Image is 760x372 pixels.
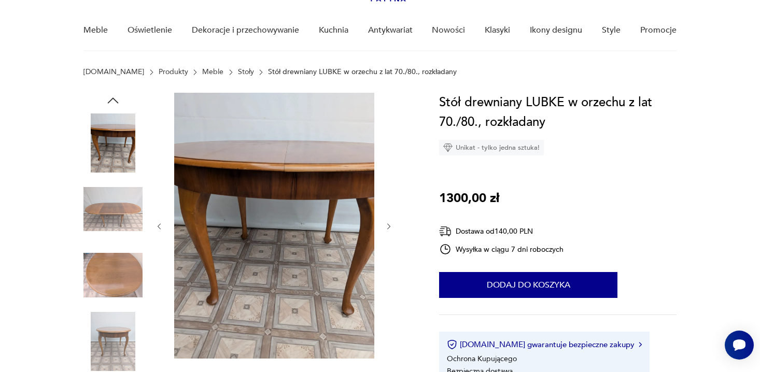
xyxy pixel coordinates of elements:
[447,339,641,350] button: [DOMAIN_NAME] gwarantuje bezpieczne zakupy
[128,10,172,50] a: Oświetlenie
[439,225,564,238] div: Dostawa od 140,00 PLN
[238,68,254,76] a: Stoły
[174,93,374,359] img: Zdjęcie produktu Stół drewniany LUBKE w orzechu z lat 70./80., rozkładany
[439,225,452,238] img: Ikona dostawy
[83,312,143,371] img: Zdjęcie produktu Stół drewniany LUBKE w orzechu z lat 70./80., rozkładany
[439,243,564,255] div: Wysyłka w ciągu 7 dni roboczych
[602,10,621,50] a: Style
[639,342,642,347] img: Ikona strzałki w prawo
[83,246,143,305] img: Zdjęcie produktu Stół drewniany LUBKE w orzechu z lat 70./80., rozkładany
[439,140,544,155] div: Unikat - tylko jedna sztuka!
[530,10,582,50] a: Ikony designu
[485,10,510,50] a: Klasyki
[159,68,188,76] a: Produkty
[319,10,348,50] a: Kuchnia
[83,113,143,173] img: Zdjęcie produktu Stół drewniany LUBKE w orzechu z lat 70./80., rozkładany
[202,68,223,76] a: Meble
[368,10,413,50] a: Antykwariat
[447,339,457,350] img: Ikona certyfikatu
[268,68,457,76] p: Stół drewniany LUBKE w orzechu z lat 70./80., rozkładany
[83,68,144,76] a: [DOMAIN_NAME]
[439,189,499,208] p: 1300,00 zł
[432,10,465,50] a: Nowości
[443,143,453,152] img: Ikona diamentu
[439,272,617,298] button: Dodaj do koszyka
[439,93,676,132] h1: Stół drewniany LUBKE w orzechu z lat 70./80., rozkładany
[640,10,677,50] a: Promocje
[192,10,299,50] a: Dekoracje i przechowywanie
[83,180,143,239] img: Zdjęcie produktu Stół drewniany LUBKE w orzechu z lat 70./80., rozkładany
[83,10,108,50] a: Meble
[447,354,517,364] li: Ochrona Kupującego
[725,331,754,360] iframe: Smartsupp widget button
